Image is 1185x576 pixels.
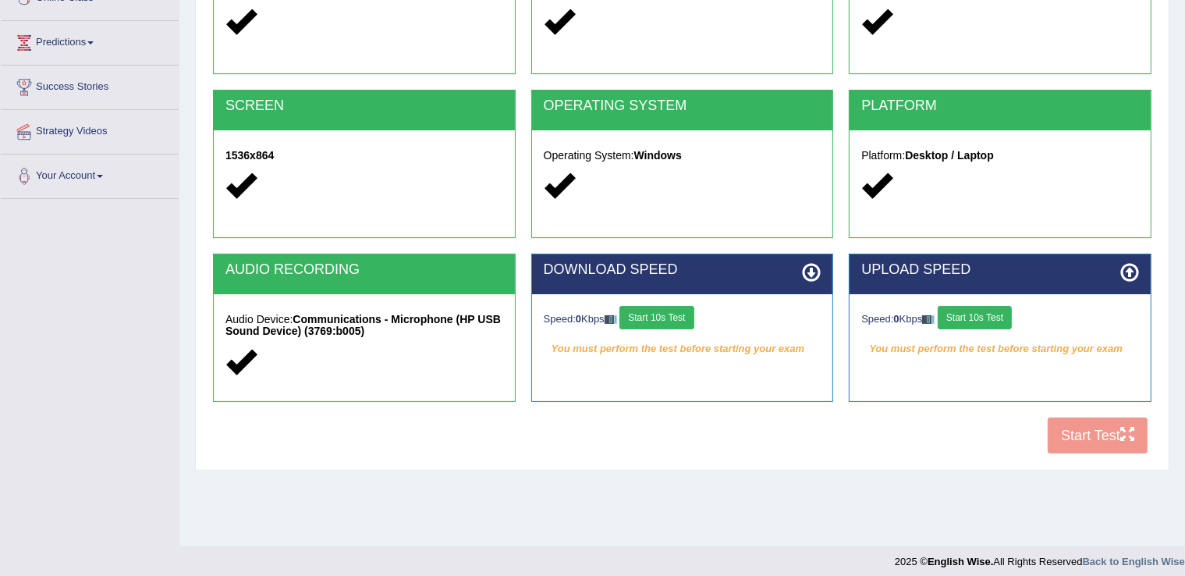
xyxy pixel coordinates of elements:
strong: 1536x864 [225,149,274,162]
strong: Communications - Microphone (HP USB Sound Device) (3769:b005) [225,313,501,337]
h5: Audio Device: [225,314,503,338]
h2: DOWNLOAD SPEED [544,262,821,278]
img: ajax-loader-fb-connection.gif [922,315,935,324]
a: Strategy Videos [1,110,179,149]
strong: 0 [894,313,899,325]
div: 2025 © All Rights Reserved [895,546,1185,569]
h2: UPLOAD SPEED [861,262,1139,278]
button: Start 10s Test [619,306,694,329]
a: Your Account [1,155,179,194]
div: Speed: Kbps [544,306,821,333]
a: Predictions [1,21,179,60]
h2: OPERATING SYSTEM [544,98,821,114]
strong: Windows [634,149,682,162]
strong: English Wise. [928,556,993,567]
h5: Operating System: [544,150,821,162]
strong: Desktop / Laptop [905,149,994,162]
em: You must perform the test before starting your exam [544,337,821,361]
h5: Platform: [861,150,1139,162]
h2: SCREEN [225,98,503,114]
strong: 0 [576,313,581,325]
a: Back to English Wise [1083,556,1185,567]
em: You must perform the test before starting your exam [861,337,1139,361]
button: Start 10s Test [938,306,1012,329]
a: Success Stories [1,66,179,105]
img: ajax-loader-fb-connection.gif [605,315,617,324]
div: Speed: Kbps [861,306,1139,333]
h2: AUDIO RECORDING [225,262,503,278]
h2: PLATFORM [861,98,1139,114]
